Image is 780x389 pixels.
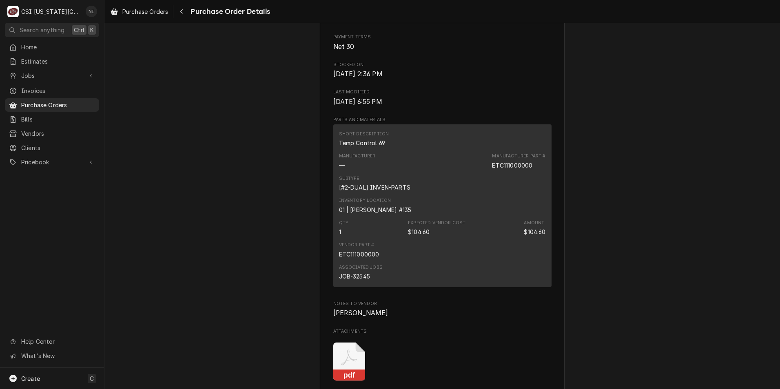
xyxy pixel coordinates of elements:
[333,328,552,387] div: Attachments
[5,349,99,362] a: Go to What's New
[524,228,545,236] div: Amount
[20,26,64,34] span: Search anything
[107,5,171,18] a: Purchase Orders
[408,228,430,236] div: Expected Vendor Cost
[21,115,95,124] span: Bills
[21,337,94,346] span: Help Center
[86,6,97,17] div: NI
[74,26,84,34] span: Ctrl
[21,57,95,66] span: Estimates
[333,336,552,387] span: Attachments
[21,375,40,382] span: Create
[339,197,391,204] div: Inventory Location
[339,242,374,248] div: Vendor Part #
[21,351,94,360] span: What's New
[5,84,99,97] a: Invoices
[339,153,376,159] div: Manufacturer
[333,343,366,381] button: pdf
[333,301,552,318] div: Notes to Vendor
[492,153,545,159] div: Manufacturer Part #
[333,117,552,123] span: Parts and Materials
[339,183,410,192] div: Subtype
[21,43,95,51] span: Home
[333,43,355,51] span: Net 30
[333,117,552,291] div: Parts and Materials
[333,308,552,318] span: Notes to Vendor
[21,101,95,109] span: Purchase Orders
[333,124,552,287] div: Line Item
[339,131,389,147] div: Short Description
[333,124,552,290] div: Parts and Materials List
[339,250,379,259] div: ETC111000000
[5,127,99,140] a: Vendors
[333,70,383,78] span: [DATE] 2:36 PM
[188,6,270,17] span: Purchase Order Details
[333,62,552,79] div: Stocked On
[5,23,99,37] button: Search anythingCtrlK
[5,141,99,155] a: Clients
[5,40,99,54] a: Home
[339,220,350,226] div: Qty.
[5,55,99,68] a: Estimates
[408,220,465,236] div: Expected Vendor Cost
[21,129,95,138] span: Vendors
[339,228,341,236] div: Quantity
[5,113,99,126] a: Bills
[339,131,389,137] div: Short Description
[339,206,412,214] div: Inventory Location
[524,220,545,236] div: Amount
[5,69,99,82] a: Go to Jobs
[339,139,385,147] div: Short Description
[333,34,552,40] span: Payment Terms
[492,161,532,170] div: Part Number
[333,89,552,106] div: Last Modified
[339,220,350,236] div: Quantity
[333,69,552,79] span: Stocked On
[21,144,95,152] span: Clients
[7,6,19,17] div: C
[90,26,94,34] span: K
[492,153,545,169] div: Part Number
[122,7,168,16] span: Purchase Orders
[21,86,95,95] span: Invoices
[524,220,544,226] div: Amount
[339,264,383,271] div: Associated Jobs
[21,7,81,16] div: CSI [US_STATE][GEOGRAPHIC_DATA]
[339,175,410,192] div: Subtype
[339,175,359,182] div: Subtype
[90,374,94,383] span: C
[333,34,552,51] div: Payment Terms
[333,42,552,52] span: Payment Terms
[339,272,370,281] div: JOB-32545
[333,98,382,106] span: [DATE] 6:55 PM
[408,220,465,226] div: Expected Vendor Cost
[333,328,552,335] span: Attachments
[5,335,99,348] a: Go to Help Center
[7,6,19,17] div: CSI Kansas City's Avatar
[339,161,345,170] div: Manufacturer
[339,153,376,169] div: Manufacturer
[5,98,99,112] a: Purchase Orders
[333,309,388,317] span: [PERSON_NAME]
[333,97,552,107] span: Last Modified
[21,71,83,80] span: Jobs
[333,301,552,307] span: Notes to Vendor
[5,155,99,169] a: Go to Pricebook
[175,5,188,18] button: Navigate back
[86,6,97,17] div: Nate Ingram's Avatar
[333,89,552,95] span: Last Modified
[333,62,552,68] span: Stocked On
[21,158,83,166] span: Pricebook
[339,197,412,214] div: Inventory Location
